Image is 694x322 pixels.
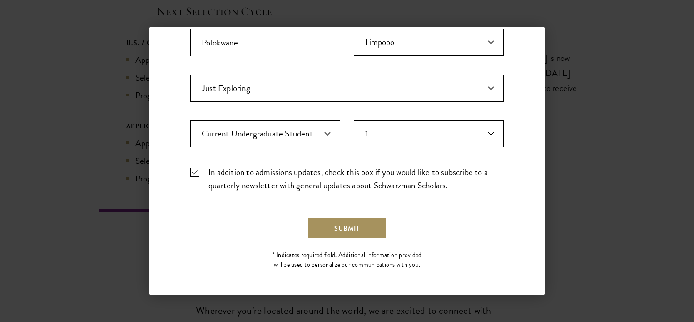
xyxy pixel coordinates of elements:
div: Years of Post Graduation Experience?* [354,120,504,147]
label: In addition to admissions updates, check this box if you would like to subscribe to a quarterly n... [190,166,504,192]
div: Anticipated Entry Term* [190,75,504,102]
button: Submit [307,217,387,239]
div: * Indicates required field. Additional information provided will be used to personalize our commu... [269,250,426,269]
input: City [190,29,340,56]
div: Highest Level of Degree?* [190,120,340,147]
div: Check this box to receive a quarterly newsletter with general updates about Schwarzman Scholars. [190,166,504,192]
